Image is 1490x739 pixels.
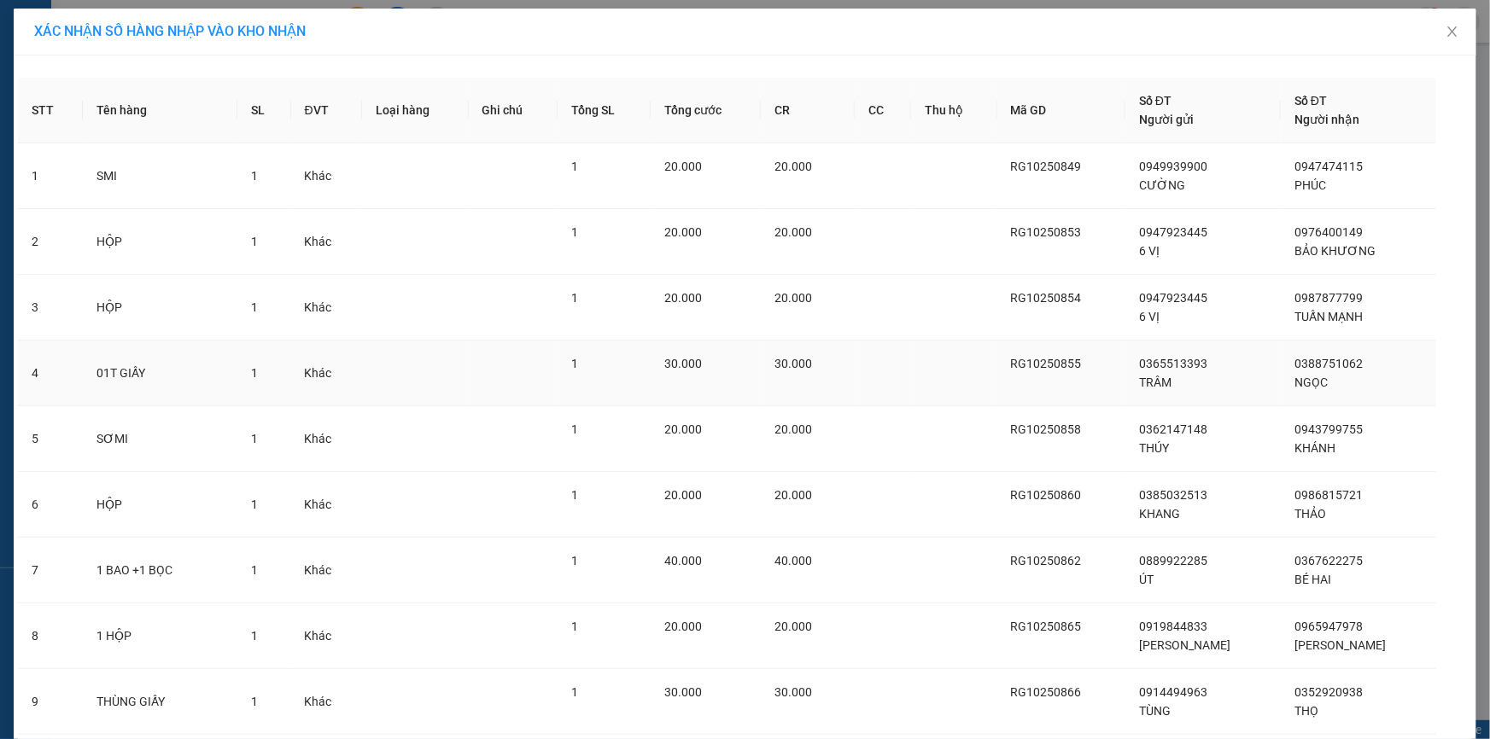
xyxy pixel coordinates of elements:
[291,143,363,209] td: Khác
[291,538,363,603] td: Khác
[774,422,812,436] span: 20.000
[18,472,83,538] td: 6
[18,406,83,472] td: 5
[1139,704,1171,718] span: TÙNG
[1294,422,1363,436] span: 0943799755
[664,225,702,239] span: 20.000
[83,340,237,406] td: 01T GIẤY
[1139,291,1207,305] span: 0947923445
[83,538,237,603] td: 1 BAO +1 BỌC
[761,78,855,143] th: CR
[251,169,258,183] span: 1
[1139,422,1207,436] span: 0362147148
[1011,357,1082,370] span: RG10250855
[251,629,258,643] span: 1
[774,620,812,633] span: 20.000
[664,291,702,305] span: 20.000
[83,143,237,209] td: SMI
[1294,357,1363,370] span: 0388751062
[469,78,558,143] th: Ghi chú
[911,78,997,143] th: Thu hộ
[571,160,578,173] span: 1
[1139,441,1169,455] span: THÚY
[571,357,578,370] span: 1
[18,275,83,340] td: 3
[83,472,237,538] td: HỘP
[664,685,702,699] span: 30.000
[1294,178,1326,192] span: PHÚC
[291,669,363,735] td: Khác
[664,554,702,567] span: 40.000
[1294,375,1328,389] span: NGỌC
[1294,291,1363,305] span: 0987877799
[664,488,702,502] span: 20.000
[774,225,812,239] span: 20.000
[1139,310,1160,323] span: 6 VỊ
[1139,244,1160,258] span: 6 VỊ
[1294,244,1376,258] span: BẢO KHƯƠNG
[651,78,762,143] th: Tổng cước
[664,160,702,173] span: 20.000
[664,422,702,436] span: 20.000
[571,554,578,567] span: 1
[1446,25,1459,38] span: close
[1429,9,1476,56] button: Close
[1139,620,1207,633] span: 0919844833
[83,603,237,669] td: 1 HỘP
[251,366,258,380] span: 1
[774,160,812,173] span: 20.000
[1011,620,1082,633] span: RG10250865
[1011,488,1082,502] span: RG10250860
[1139,160,1207,173] span: 0949939900
[362,78,468,143] th: Loại hàng
[1294,704,1318,718] span: THỌ
[1011,225,1082,239] span: RG10250853
[1294,638,1386,652] span: [PERSON_NAME]
[18,340,83,406] td: 4
[1011,291,1082,305] span: RG10250854
[1139,638,1230,652] span: [PERSON_NAME]
[997,78,1126,143] th: Mã GD
[251,432,258,445] span: 1
[1139,178,1185,192] span: CƯỜNG
[664,620,702,633] span: 20.000
[251,563,258,577] span: 1
[1294,685,1363,699] span: 0352920938
[1139,685,1207,699] span: 0914494963
[774,554,812,567] span: 40.000
[18,603,83,669] td: 8
[1294,441,1335,455] span: KHÁNH
[1294,310,1363,323] span: TUẤN MẠNH
[1139,375,1172,389] span: TRÂM
[1294,488,1363,502] span: 0986815721
[18,538,83,603] td: 7
[291,340,363,406] td: Khác
[18,209,83,275] td: 2
[571,685,578,699] span: 1
[774,357,812,370] span: 30.000
[83,78,237,143] th: Tên hàng
[855,78,910,143] th: CC
[1139,94,1172,108] span: Số ĐT
[1294,573,1331,586] span: BÉ HAI
[558,78,651,143] th: Tổng SL
[18,143,83,209] td: 1
[83,209,237,275] td: HỘP
[1294,554,1363,567] span: 0367622275
[291,78,363,143] th: ĐVT
[774,291,812,305] span: 20.000
[1139,225,1207,239] span: 0947923445
[291,209,363,275] td: Khác
[571,620,578,633] span: 1
[571,422,578,436] span: 1
[251,300,258,314] span: 1
[237,78,291,143] th: SL
[1294,620,1363,633] span: 0965947978
[1294,225,1363,239] span: 0976400149
[1139,488,1207,502] span: 0385032513
[251,235,258,248] span: 1
[1139,357,1207,370] span: 0365513393
[34,23,306,39] span: XÁC NHẬN SỐ HÀNG NHẬP VÀO KHO NHẬN
[251,498,258,511] span: 1
[83,275,237,340] td: HỘP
